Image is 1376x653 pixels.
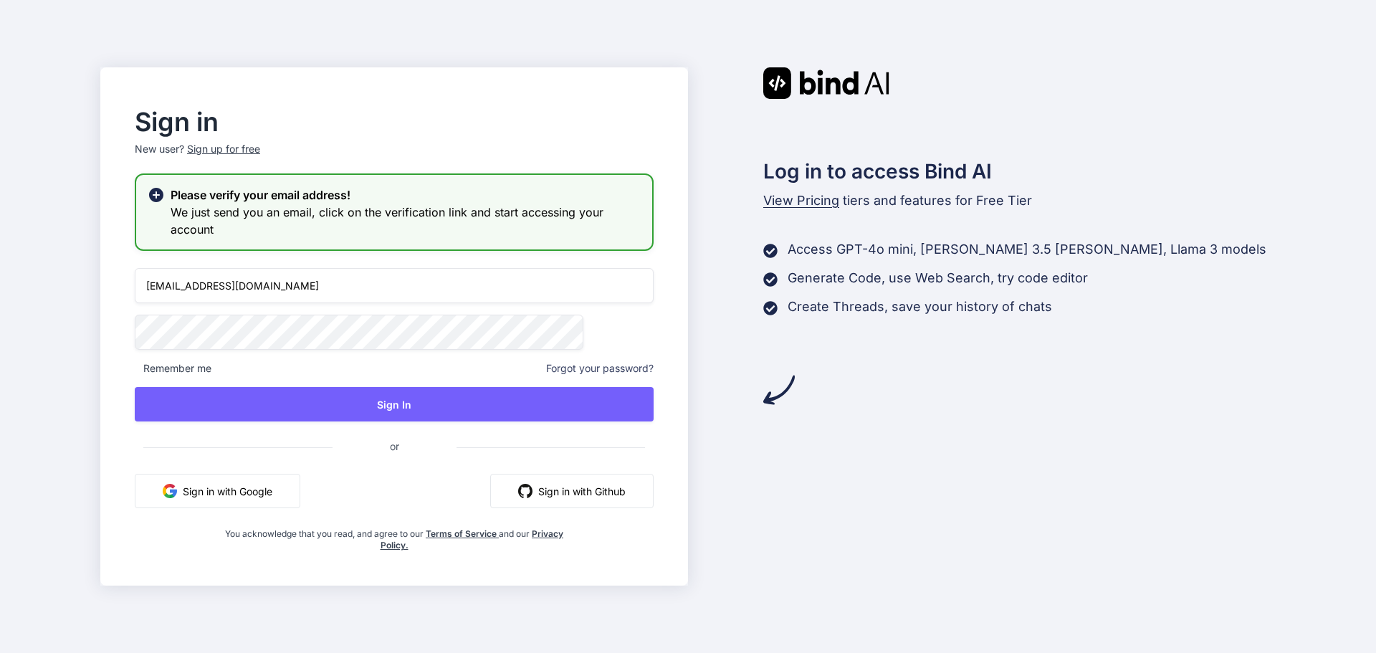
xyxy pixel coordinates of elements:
span: Remember me [135,361,211,376]
button: Sign In [135,387,654,421]
img: github [518,484,532,498]
p: tiers and features for Free Tier [763,191,1276,211]
img: Bind AI logo [763,67,889,99]
input: Login or Email [135,268,654,303]
button: Sign in with Google [135,474,300,508]
a: Privacy Policy. [381,528,564,550]
p: Generate Code, use Web Search, try code editor [788,268,1088,288]
h2: Log in to access Bind AI [763,156,1276,186]
span: or [333,429,457,464]
button: Sign in with Github [490,474,654,508]
span: View Pricing [763,193,839,208]
h2: Sign in [135,110,654,133]
img: google [163,484,177,498]
span: Forgot your password? [546,361,654,376]
p: Access GPT-4o mini, [PERSON_NAME] 3.5 [PERSON_NAME], Llama 3 models [788,239,1266,259]
p: Create Threads, save your history of chats [788,297,1052,317]
div: Sign up for free [187,142,260,156]
h3: We just send you an email, click on the verification link and start accessing your account [171,204,641,238]
img: arrow [763,374,795,406]
a: Terms of Service [426,528,499,539]
div: You acknowledge that you read, and agree to our and our [221,520,568,551]
p: New user? [135,142,654,173]
h2: Please verify your email address! [171,186,641,204]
